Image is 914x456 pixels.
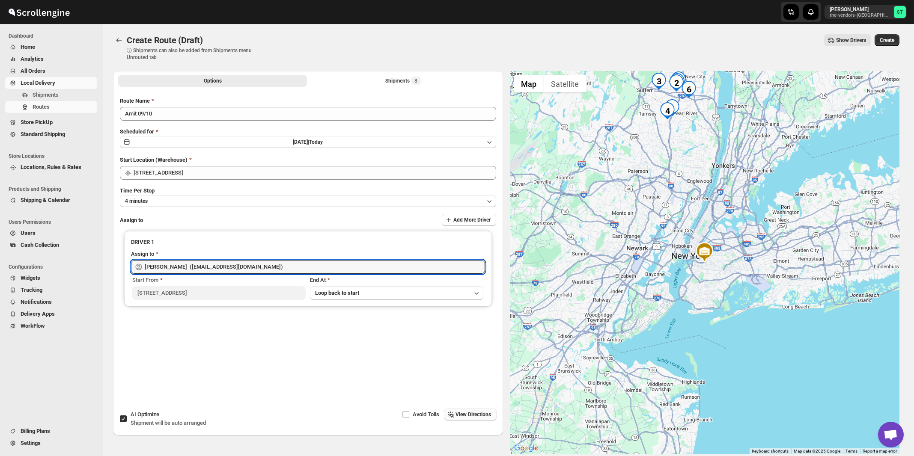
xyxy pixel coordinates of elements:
button: Home [5,41,97,53]
button: View Directions [444,409,497,420]
span: Create [880,37,894,44]
input: Search location [134,166,496,180]
span: Users Permissions [9,219,98,225]
button: Widgets [5,272,97,284]
button: All Orders [5,65,97,77]
img: Google [512,443,540,454]
span: Analytics [21,56,44,62]
div: Open chat [878,422,904,447]
span: Shipping & Calendar [21,197,70,203]
img: ScrollEngine [7,1,71,23]
span: All Orders [21,68,45,74]
span: Today [309,139,323,145]
span: Home [21,44,35,50]
button: [DATE]|Today [120,136,496,148]
span: Delivery Apps [21,311,55,317]
div: 4 [659,102,676,119]
button: Create [875,34,899,46]
span: AI Optimize [131,411,159,418]
button: Notifications [5,296,97,308]
span: 4 minutes [125,198,148,204]
div: 3 [650,73,667,90]
h3: DRIVER 1 [131,238,485,246]
span: Dashboard [9,33,98,39]
button: Selected Shipments [309,75,497,87]
div: All Route Options [113,90,503,381]
span: Scheduled for [120,128,154,135]
span: Start Location (Warehouse) [120,157,188,163]
span: Tracking [21,287,42,293]
span: Users [21,230,36,236]
button: Settings [5,437,97,449]
span: Start From [132,277,158,283]
button: Add More Driver [442,214,496,226]
span: WorkFlow [21,323,45,329]
button: Locations, Rules & Rates [5,161,97,173]
p: ⓘ Shipments can also be added from Shipments menu Unrouted tab [127,47,262,61]
span: [DATE] | [293,139,309,145]
button: Routes [113,34,125,46]
button: Shipping & Calendar [5,194,97,206]
button: Users [5,227,97,239]
button: User menu [825,5,907,19]
button: Tracking [5,284,97,296]
div: End At [310,276,483,284]
span: Settings [21,440,41,446]
button: 4 minutes [120,195,496,207]
span: Standard Shipping [21,131,65,137]
span: Avoid Tolls [413,411,440,418]
button: Analytics [5,53,97,65]
span: Configurations [9,264,98,270]
div: 6 [680,81,697,98]
p: the-vendors-[GEOGRAPHIC_DATA] [830,13,890,18]
span: Time Per Stop [120,187,155,194]
button: Routes [5,101,97,113]
button: Shipments [5,89,97,101]
span: Locations, Rules & Rates [21,164,81,170]
span: Store PickUp [21,119,53,125]
span: Show Drivers [836,37,866,44]
a: Terms (opens in new tab) [846,449,857,453]
button: Show street map [514,75,544,92]
span: Billing Plans [21,428,50,434]
div: 5 [670,71,687,89]
span: Simcha Trieger [894,6,906,18]
button: Delivery Apps [5,308,97,320]
button: Show Drivers [824,34,871,46]
text: ST [897,9,903,15]
div: Shipments [385,77,421,85]
input: Eg: Bengaluru Route [120,107,496,121]
a: Open this area in Google Maps (opens a new window) [512,443,540,454]
span: Store Locations [9,153,98,160]
button: Billing Plans [5,425,97,437]
span: Assign to [120,217,143,223]
span: Products and Shipping [9,186,98,192]
button: Show satellite imagery [544,75,587,92]
span: 8 [414,77,417,84]
span: Route Name [120,98,150,104]
button: All Route Options [118,75,307,87]
span: Shipments [33,92,59,98]
span: Notifications [21,299,52,305]
span: Local Delivery [21,80,55,86]
div: Assign to [131,250,154,258]
span: View Directions [456,411,491,418]
span: Options [204,77,222,84]
div: 2 [668,74,685,92]
button: WorkFlow [5,320,97,332]
input: Search assignee [145,260,485,274]
button: Cash Collection [5,239,97,251]
span: Routes [33,104,50,110]
button: Loop back to start [310,286,483,300]
p: [PERSON_NAME] [830,6,890,13]
span: Loop back to start [315,290,359,296]
span: Widgets [21,275,40,281]
div: 1 [664,99,681,116]
a: Report a map error [863,449,897,453]
span: Add More Driver [454,216,491,223]
span: Shipment will be auto arranged [131,420,206,426]
div: 7 [669,73,686,90]
span: Create Route (Draft) [127,35,203,45]
button: Keyboard shortcuts [752,448,789,454]
span: Cash Collection [21,242,59,248]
